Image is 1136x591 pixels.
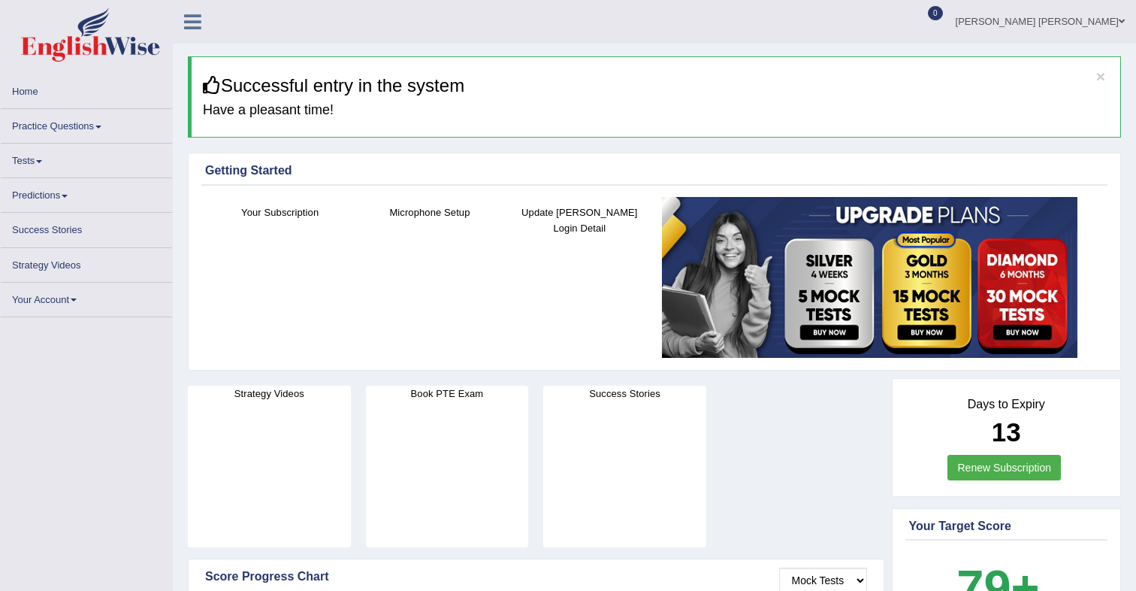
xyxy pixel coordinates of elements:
[928,6,943,20] span: 0
[1,248,172,277] a: Strategy Videos
[362,205,497,220] h4: Microphone Setup
[188,386,351,402] h4: Strategy Videos
[205,568,867,586] div: Score Progress Chart
[366,386,529,402] h4: Book PTE Exam
[213,205,347,220] h4: Your Subscription
[1096,68,1105,84] button: ×
[543,386,706,402] h4: Success Stories
[909,398,1104,411] h4: Days to Expiry
[1,144,172,173] a: Tests
[1,74,172,104] a: Home
[1,283,172,312] a: Your Account
[992,417,1021,447] b: 13
[203,76,1109,95] h3: Successful entry in the system
[1,178,172,208] a: Predictions
[909,517,1104,535] div: Your Target Score
[512,205,647,236] h4: Update [PERSON_NAME] Login Detail
[205,162,1104,180] div: Getting Started
[662,197,1077,358] img: small5.jpg
[947,455,1061,480] a: Renew Subscription
[1,213,172,242] a: Success Stories
[203,103,1109,118] h4: Have a pleasant time!
[1,109,172,138] a: Practice Questions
